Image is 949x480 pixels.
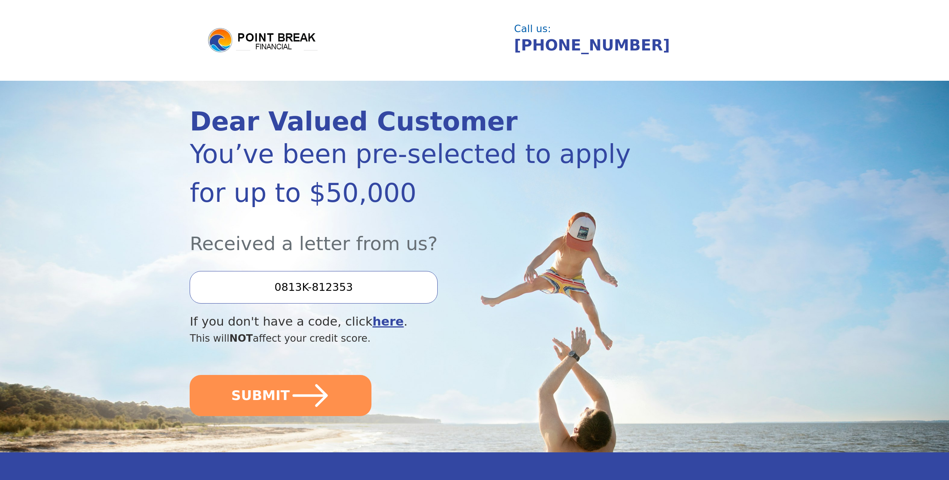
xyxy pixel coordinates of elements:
a: [PHONE_NUMBER] [514,36,670,54]
button: SUBMIT [190,375,371,416]
span: NOT [229,332,253,344]
div: Received a letter from us? [190,212,674,258]
div: Dear Valued Customer [190,109,674,135]
div: If you don't have a code, click . [190,313,674,331]
div: This will affect your credit score. [190,331,674,346]
div: Call us: [514,24,751,34]
input: Enter your Offer Code: [190,271,437,303]
a: here [373,314,404,329]
img: logo.png [207,27,319,54]
div: You’ve been pre-selected to apply for up to $50,000 [190,135,674,212]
